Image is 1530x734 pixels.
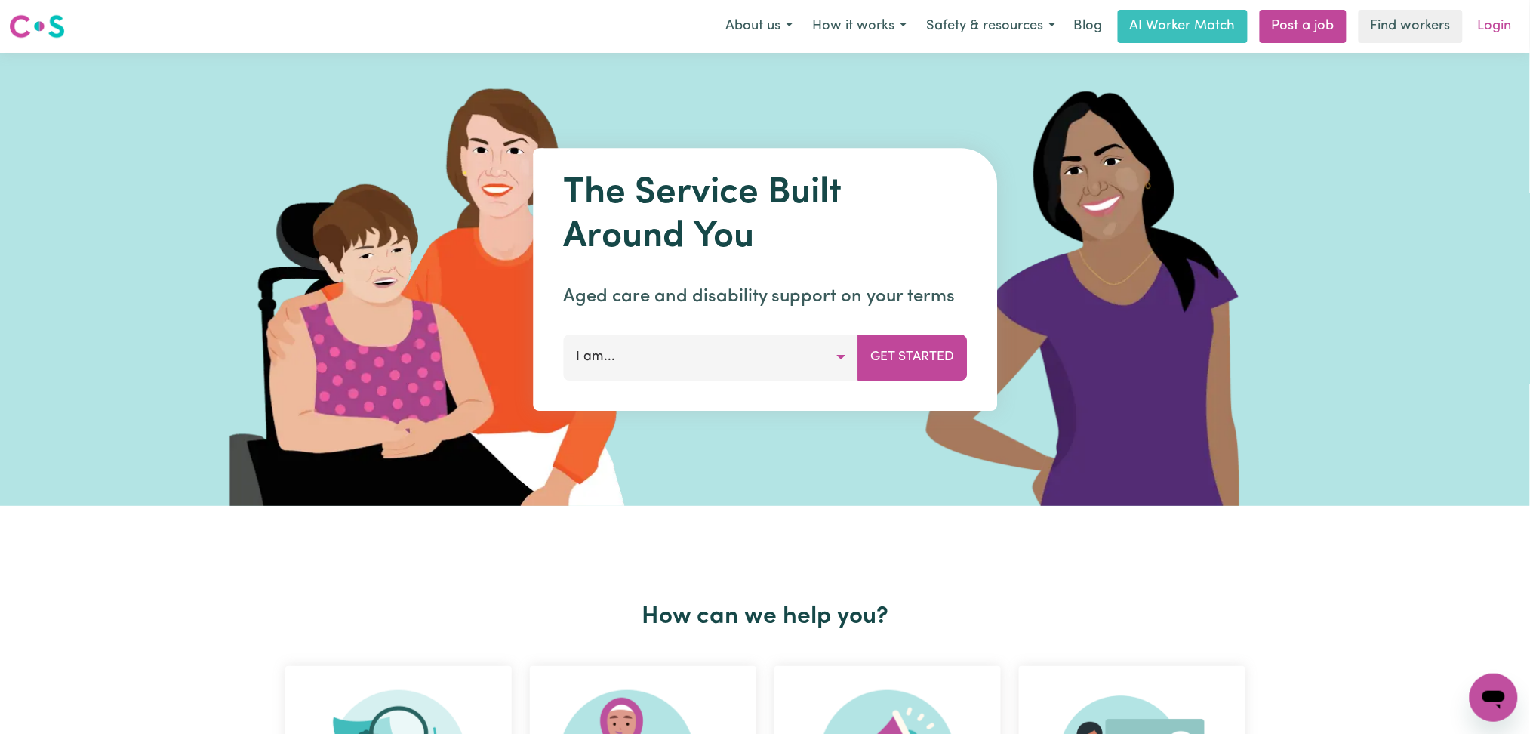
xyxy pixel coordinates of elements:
a: Post a job [1260,10,1347,43]
a: Blog [1065,10,1112,43]
a: Login [1469,10,1521,43]
a: Find workers [1359,10,1463,43]
button: I am... [563,335,858,380]
button: How it works [802,11,916,42]
iframe: Button to launch messaging window [1470,674,1518,722]
h1: The Service Built Around You [563,172,967,259]
button: About us [716,11,802,42]
img: Careseekers logo [9,13,65,40]
p: Aged care and disability support on your terms [563,283,967,310]
button: Safety & resources [916,11,1065,42]
h2: How can we help you? [276,603,1254,631]
a: Careseekers logo [9,9,65,44]
a: AI Worker Match [1118,10,1248,43]
button: Get Started [857,335,967,380]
